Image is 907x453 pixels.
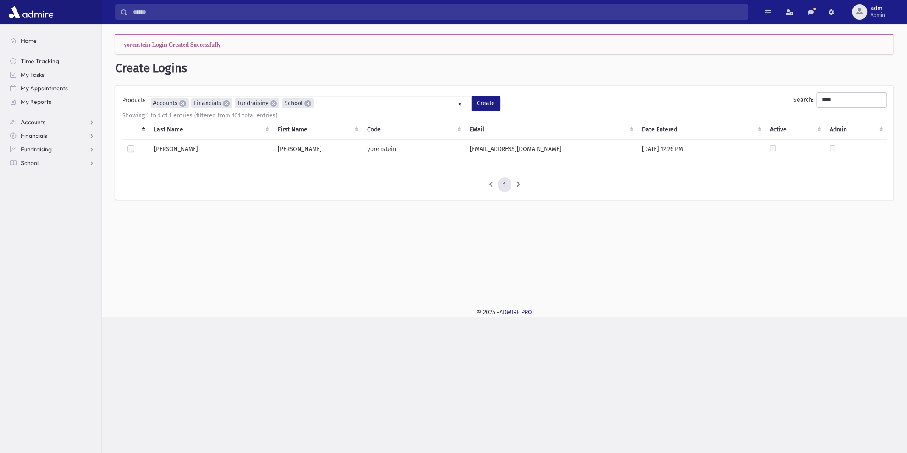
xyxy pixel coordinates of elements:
li: School [282,98,314,108]
span: Home [21,37,37,45]
span: Financials [21,132,47,140]
a: Home [3,34,101,48]
span: Remove all items [458,99,462,109]
a: 1 [498,177,511,193]
a: My Reports [3,95,101,109]
span: Accounts [21,118,45,126]
a: Time Tracking [3,54,101,68]
td: yorenstein [362,139,464,160]
th: First Name : activate to sort column ascending [273,120,362,140]
th: Active : activate to sort column ascending [765,120,825,140]
span: School [21,159,39,167]
span: yorenstein-Login Created Successfully [124,42,221,48]
td: [DATE] 12:26 PM [637,139,765,160]
h1: Create Logins [115,61,893,75]
td: [EMAIL_ADDRESS][DOMAIN_NAME] [465,139,637,160]
li: Financials [191,98,232,108]
a: My Tasks [3,68,101,81]
li: Fundraising [235,98,279,108]
input: Search: [816,92,887,108]
span: My Appointments [21,84,68,92]
th: Admin : activate to sort column ascending [825,120,887,140]
a: ADMIRE PRO [500,309,532,316]
button: Create [472,96,500,111]
th: Last Name : activate to sort column ascending [149,120,273,140]
span: × [223,100,230,107]
a: My Appointments [3,81,101,95]
span: × [179,100,186,107]
li: Accounts [151,98,189,108]
a: Fundraising [3,143,101,156]
a: Accounts [3,115,101,129]
span: × [304,100,311,107]
label: Products [122,96,148,108]
div: © 2025 - [115,308,893,317]
span: My Tasks [21,71,45,78]
th: Date Entered : activate to sort column ascending [637,120,765,140]
a: School [3,156,101,170]
span: adm [871,5,885,12]
span: × [270,100,277,107]
a: Financials [3,129,101,143]
td: [PERSON_NAME] [273,139,362,160]
span: Fundraising [21,145,52,153]
span: Admin [871,12,885,19]
input: Search [128,4,748,20]
span: Time Tracking [21,57,59,65]
img: AdmirePro [7,3,56,20]
th: EMail : activate to sort column ascending [465,120,637,140]
th: Code : activate to sort column ascending [362,120,464,140]
td: [PERSON_NAME] [149,139,273,160]
div: Showing 1 to 1 of 1 entries (filtered from 101 total entries) [122,111,887,120]
span: My Reports [21,98,51,106]
label: Search: [793,92,887,108]
th: : activate to sort column descending [122,120,149,140]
